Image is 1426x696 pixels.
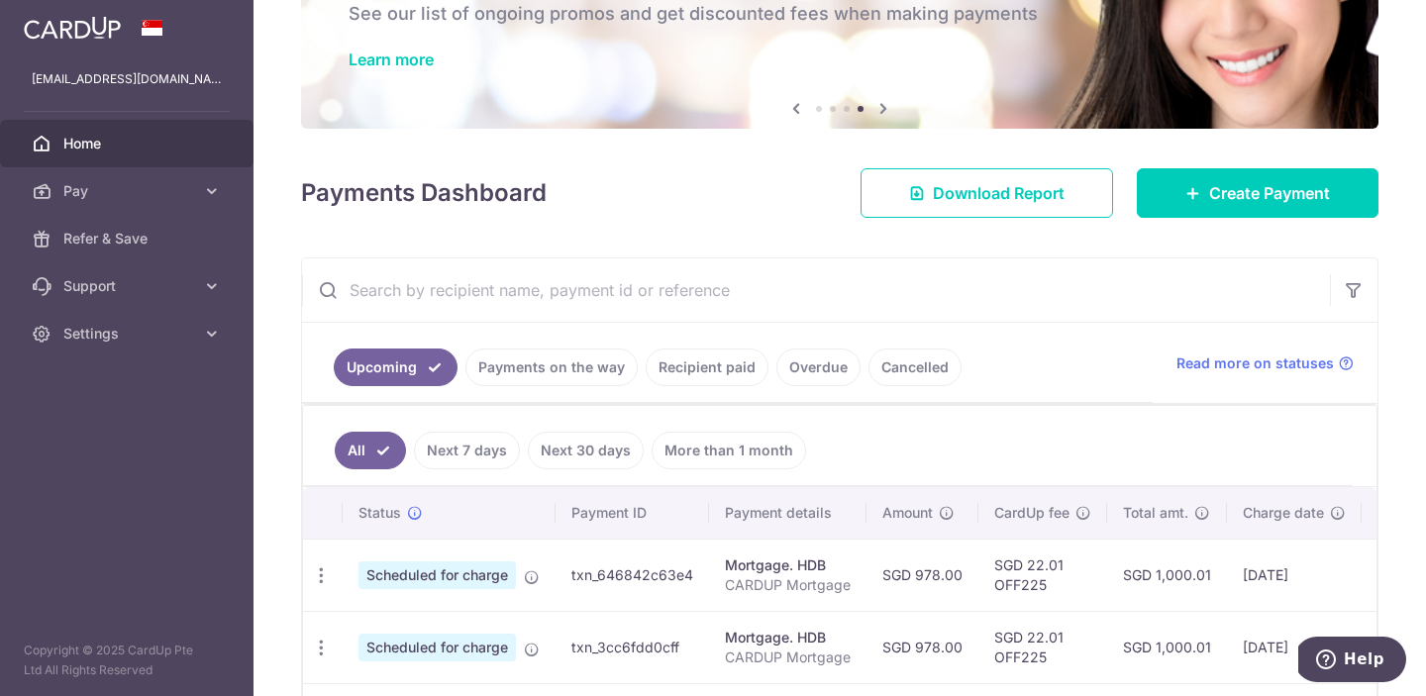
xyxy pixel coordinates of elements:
a: More than 1 month [652,432,806,469]
td: SGD 22.01 OFF225 [978,611,1107,683]
a: All [335,432,406,469]
a: Read more on statuses [1176,353,1354,373]
span: Create Payment [1209,181,1330,205]
td: SGD 978.00 [866,611,978,683]
td: SGD 1,000.01 [1107,611,1227,683]
span: Download Report [933,181,1065,205]
span: CardUp fee [994,503,1069,523]
span: Total amt. [1123,503,1188,523]
h6: See our list of ongoing promos and get discounted fees when making payments [349,2,1331,26]
span: Pay [63,181,194,201]
td: [DATE] [1227,611,1362,683]
iframe: Opens a widget where you can find more information [1298,637,1406,686]
span: Scheduled for charge [358,634,516,661]
img: CardUp [24,16,121,40]
span: Charge date [1243,503,1324,523]
span: Read more on statuses [1176,353,1334,373]
a: Recipient paid [646,348,768,386]
span: Home [63,134,194,153]
a: Create Payment [1137,168,1378,218]
td: SGD 1,000.01 [1107,539,1227,611]
span: Support [63,276,194,296]
th: Payment ID [556,487,709,539]
td: SGD 978.00 [866,539,978,611]
a: Download Report [861,168,1113,218]
h4: Payments Dashboard [301,175,547,211]
a: Cancelled [868,348,962,386]
a: Next 30 days [528,432,644,469]
a: Next 7 days [414,432,520,469]
input: Search by recipient name, payment id or reference [302,258,1330,322]
span: Scheduled for charge [358,561,516,589]
a: Payments on the way [465,348,638,386]
td: [DATE] [1227,539,1362,611]
div: Mortgage. HDB [725,628,851,647]
span: Settings [63,324,194,344]
p: [EMAIL_ADDRESS][DOMAIN_NAME] [32,69,222,89]
a: Learn more [349,50,434,69]
p: CARDUP Mortgage [725,647,851,667]
div: Mortgage. HDB [725,555,851,575]
td: SGD 22.01 OFF225 [978,539,1107,611]
a: Upcoming [334,348,458,386]
span: Amount [882,503,933,523]
th: Payment details [709,487,866,539]
span: Refer & Save [63,229,194,249]
p: CARDUP Mortgage [725,575,851,595]
td: txn_646842c63e4 [556,539,709,611]
a: Overdue [776,348,861,386]
span: Status [358,503,401,523]
td: txn_3cc6fdd0cff [556,611,709,683]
